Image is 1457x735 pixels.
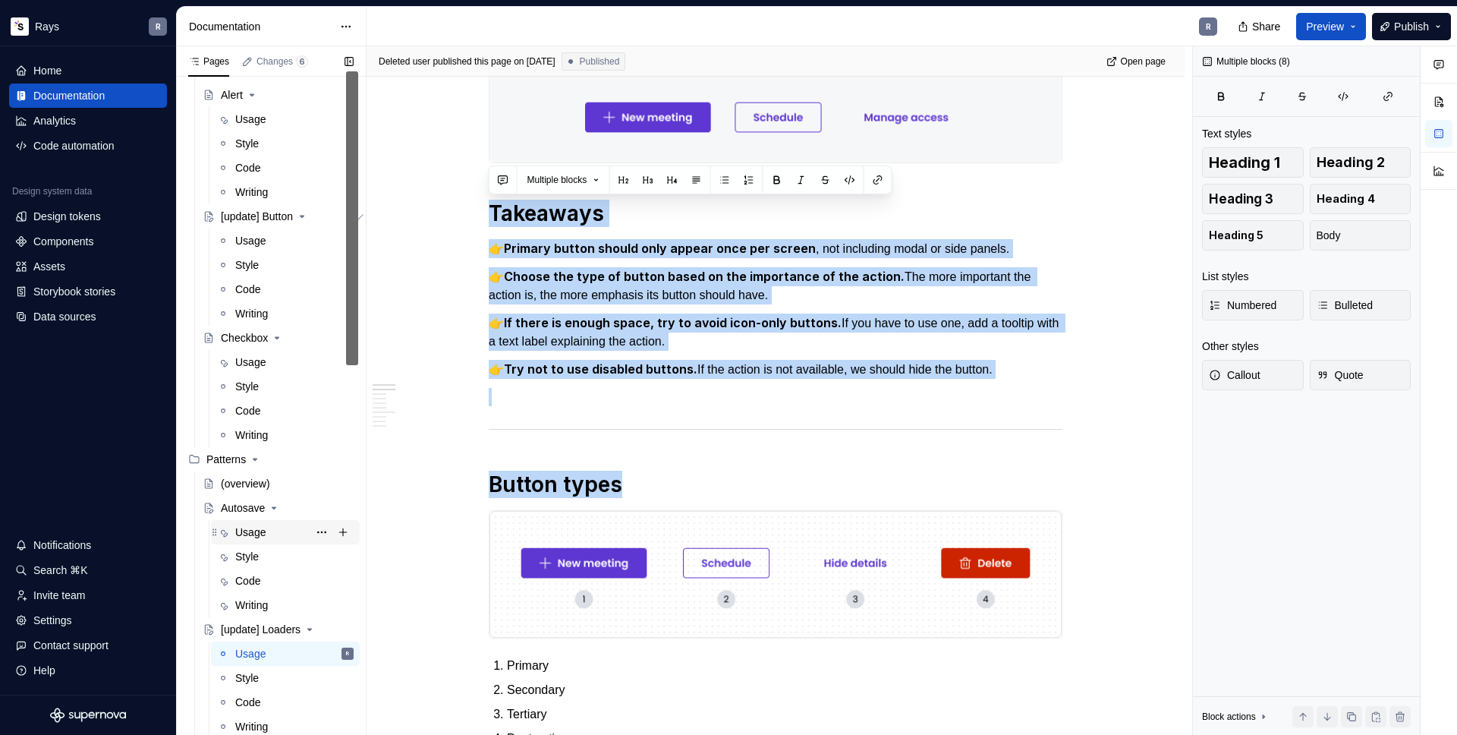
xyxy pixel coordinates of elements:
[9,558,167,582] button: Search ⌘K
[1209,191,1273,207] span: Heading 3
[1317,367,1364,383] span: Quote
[9,608,167,632] a: Settings
[211,690,360,714] a: Code
[221,87,243,103] div: Alert
[1394,19,1429,34] span: Publish
[11,17,29,36] img: 6d3517f2-c9be-42ef-a17d-43333b4a1852.png
[1372,13,1451,40] button: Publish
[221,476,270,491] div: (overview)
[235,185,268,200] div: Writing
[1317,298,1374,313] span: Bulleted
[211,131,360,156] a: Style
[1310,184,1411,214] button: Heading 4
[1209,228,1263,243] span: Heading 5
[1209,155,1280,170] span: Heading 1
[489,511,1062,638] img: 78606d50-8bc2-46cb-9db2-313796381f90.png
[9,279,167,304] a: Storybook stories
[504,269,905,284] strong: Choose the type of button based on the importance of the action.
[1202,147,1304,178] button: Heading 1
[33,209,101,224] div: Design tokens
[296,55,308,68] span: 6
[197,472,360,496] a: (overview)
[504,241,816,256] strong: Primary button should only appear once per screen
[33,63,61,78] div: Home
[211,229,360,253] a: Usage
[1206,21,1211,33] div: R
[521,169,606,191] button: Multiple blocks
[197,204,360,229] a: [update] Button
[433,55,555,68] div: published this page on [DATE]
[1296,13,1366,40] button: Preview
[235,719,268,734] div: Writing
[50,708,126,723] a: Supernova Logo
[33,138,115,153] div: Code automation
[211,180,360,204] a: Writing
[9,229,167,254] a: Components
[235,160,260,175] div: Code
[235,573,260,588] div: Code
[221,330,268,345] div: Checkbox
[9,304,167,329] a: Data sources
[35,19,59,34] div: Rays
[1209,367,1260,383] span: Callout
[9,658,167,683] button: Help
[489,72,1062,162] img: 95f7710a-7c10-4c41-95e5-b1986fd583b7.png
[221,209,293,224] div: [update] Button
[504,361,697,377] strong: Try not to use disabled buttons.
[346,646,349,661] div: R
[504,315,842,330] strong: If there is enough space, try to avoid icon-only buttons.
[235,670,259,686] div: Style
[1202,184,1304,214] button: Heading 3
[379,55,430,68] span: Deleted user
[221,622,301,637] div: [update] Loaders
[211,277,360,301] a: Code
[235,233,266,248] div: Usage
[33,284,115,299] div: Storybook stories
[182,447,360,472] div: Patterns
[9,633,167,658] button: Contact support
[235,427,268,443] div: Writing
[33,113,76,128] div: Analytics
[33,234,93,249] div: Components
[1202,269,1248,284] div: List styles
[33,563,88,578] div: Search ⌘K
[33,638,109,653] div: Contact support
[235,306,268,321] div: Writing
[1121,55,1166,68] span: Open page
[507,681,1062,699] p: Secondary
[211,107,360,131] a: Usage
[211,156,360,180] a: Code
[1202,360,1304,390] button: Callout
[33,538,91,553] div: Notifications
[1310,360,1411,390] button: Quote
[33,309,96,324] div: Data sources
[211,544,360,569] a: Style
[1102,51,1172,72] a: Open page
[211,423,360,447] a: Writing
[9,204,167,229] a: Design tokens
[33,88,105,103] div: Documentation
[33,588,85,603] div: Invite team
[211,520,360,544] a: Usage
[1202,706,1270,727] div: Block actions
[33,259,65,274] div: Assets
[1209,298,1276,313] span: Numbered
[235,525,266,540] div: Usage
[211,666,360,690] a: Style
[206,452,246,467] div: Patterns
[235,355,266,370] div: Usage
[189,19,332,34] div: Documentation
[9,254,167,279] a: Assets
[235,379,259,394] div: Style
[489,267,1062,304] p: 👉 The more important the action is, the more emphasis its button should have.
[1317,228,1341,243] span: Body
[489,314,1062,351] p: 👉 If you have to use one, add a tooltip with a text label explaining the action.
[507,705,1062,724] p: Tertiary
[235,646,266,661] div: Usage
[1306,19,1344,34] span: Preview
[211,374,360,399] a: Style
[12,185,92,197] div: Design system data
[156,21,161,33] div: R
[235,549,259,564] div: Style
[235,257,259,273] div: Style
